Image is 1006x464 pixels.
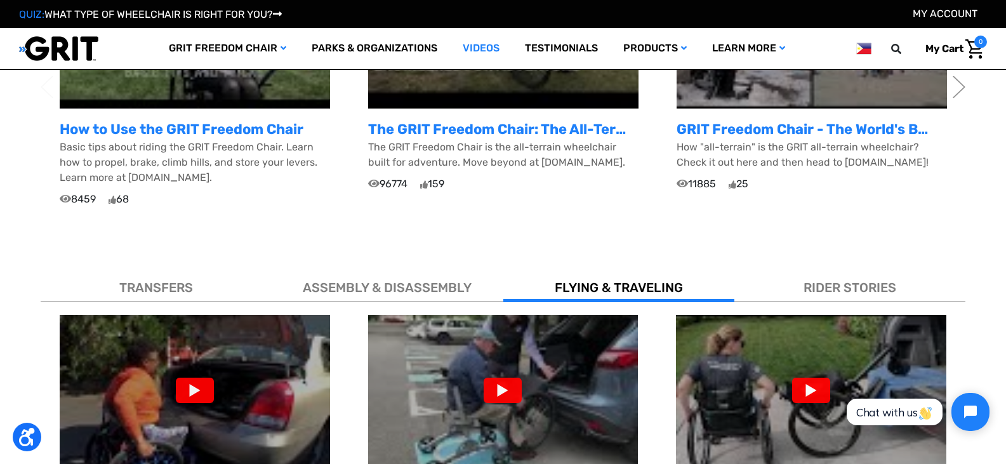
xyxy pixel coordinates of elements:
a: Account [913,8,977,20]
img: Cart [965,39,984,59]
button: Previous [41,68,53,107]
span: QUIZ: [19,8,44,20]
span: 11885 [677,176,716,192]
button: Next [953,68,965,107]
a: GRIT Freedom Chair [156,28,299,69]
p: How to Use the GRIT Freedom Chair [60,119,330,140]
span: ASSEMBLY & DISASSEMBLY [303,280,472,295]
span: My Cart [925,43,963,55]
a: Cart with 0 items [916,36,987,62]
p: GRIT Freedom Chair - The World's Best All-Terrain Wheelchair [677,119,947,140]
span: FLYING & TRAVELING [555,280,683,295]
p: Basic tips about riding the GRIT Freedom Chair. Learn how to propel, brake, climb hills, and stor... [60,140,330,185]
span: RIDER STORIES [804,280,896,295]
p: The GRIT Freedom Chair is the all-terrain wheelchair built for adventure. Move beyond at [DOMAIN_... [368,140,639,170]
span: 96774 [368,176,407,192]
a: Products [611,28,699,69]
img: ph.png [856,41,871,56]
iframe: Tidio Chat [833,382,1000,442]
span: 0 [974,36,987,48]
p: The GRIT Freedom Chair: The All-Terrain Wheelchair Built for Adventure [368,119,639,140]
p: How "all-terrain" is the GRIT all-terrain wheelchair? Check it out here and then head to [DOMAIN_... [677,140,947,170]
span: 8459 [60,192,96,207]
span: Phone Number [213,52,281,64]
span: TRANSFERS [119,280,193,295]
span: 159 [420,176,444,192]
a: Learn More [699,28,798,69]
a: Testimonials [512,28,611,69]
span: 68 [109,192,129,207]
a: Videos [450,28,512,69]
img: GRIT All-Terrain Wheelchair and Mobility Equipment [19,36,98,62]
input: Search [897,36,916,62]
span: 25 [729,176,748,192]
a: Parks & Organizations [299,28,450,69]
a: QUIZ:WHAT TYPE OF WHEELCHAIR IS RIGHT FOR YOU? [19,8,282,20]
